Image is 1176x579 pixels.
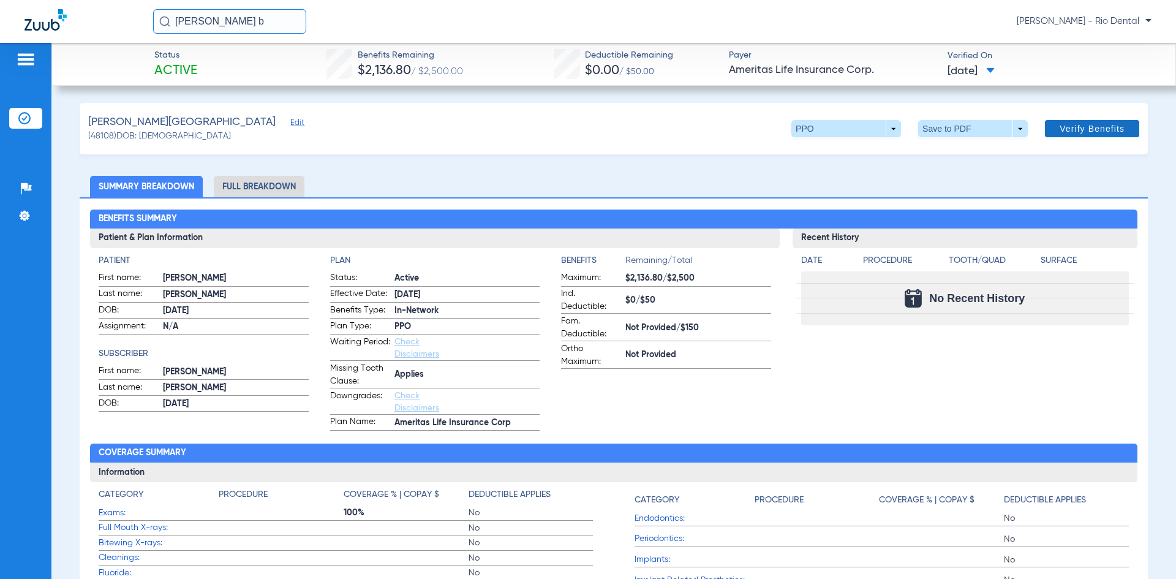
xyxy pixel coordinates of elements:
span: $2,136.80 [358,64,411,77]
span: $2,136.80/$2,500 [625,272,771,285]
h4: Procedure [755,494,804,507]
a: Check Disclaimers [394,338,439,358]
span: No [469,552,594,564]
h4: Category [99,488,143,501]
span: Benefits Remaining [358,49,463,62]
span: Ind. Deductible: [561,287,621,313]
span: Status [154,49,197,62]
span: Plan Type: [330,320,390,335]
h4: Coverage % | Copay $ [344,488,439,501]
h4: Benefits [561,254,625,267]
span: No [469,507,594,519]
span: Payer [729,49,937,62]
span: Remaining/Total [625,254,771,271]
span: Full Mouth X-rays: [99,521,219,534]
span: Edit [290,118,301,130]
img: hamburger-icon [16,52,36,67]
img: Calendar [905,289,922,308]
app-breakdown-title: Category [635,488,755,511]
span: Ortho Maximum: [561,342,621,368]
span: In-Network [394,305,540,317]
app-breakdown-title: Procedure [755,488,880,511]
span: $0.00 [585,64,619,77]
app-breakdown-title: Surface [1041,254,1128,271]
span: Fam. Deductible: [561,315,621,341]
span: Periodontics: [635,532,755,545]
app-breakdown-title: Deductible Applies [469,488,594,505]
h4: Plan [330,254,540,267]
span: / $2,500.00 [411,67,463,77]
span: Not Provided [625,349,771,361]
span: / $50.00 [619,67,654,76]
span: [PERSON_NAME] - Rio Dental [1017,15,1151,28]
span: Not Provided/$150 [625,322,771,335]
app-breakdown-title: Procedure [863,254,944,271]
h4: Procedure [219,488,268,501]
h4: Procedure [863,254,944,267]
button: PPO [791,120,901,137]
img: Zuub Logo [24,9,67,31]
span: DOB: [99,304,159,319]
span: Verified On [948,50,1156,62]
span: Implants: [635,553,755,566]
h4: Category [635,494,679,507]
span: No [1004,512,1129,524]
span: Endodontics: [635,512,755,525]
span: [DATE] [394,289,540,301]
span: No [469,567,594,579]
span: [PERSON_NAME] [163,289,308,301]
li: Full Breakdown [214,176,304,197]
span: [DATE] [948,64,995,79]
h2: Benefits Summary [90,210,1137,229]
span: Bitewing X-rays: [99,537,219,550]
span: N/A [163,320,308,333]
span: [PERSON_NAME][GEOGRAPHIC_DATA] [88,115,276,130]
h4: Date [801,254,853,267]
h4: Subscriber [99,347,308,360]
span: Maximum: [561,271,621,286]
li: Summary Breakdown [90,176,203,197]
h4: Deductible Applies [1004,494,1086,507]
img: Search Icon [159,16,170,27]
h3: Recent History [793,229,1137,248]
app-breakdown-title: Coverage % | Copay $ [344,488,469,505]
span: Active [154,62,197,80]
span: Assignment: [99,320,159,335]
app-breakdown-title: Benefits [561,254,625,271]
h4: Patient [99,254,308,267]
span: Status: [330,271,390,286]
span: No [469,537,594,549]
span: Effective Date: [330,287,390,302]
span: Exams: [99,507,219,520]
span: Verify Benefits [1060,124,1125,134]
span: Last name: [99,381,159,396]
h2: Coverage Summary [90,444,1137,463]
span: Missing Tooth Clause: [330,362,390,388]
app-breakdown-title: Tooth/Quad [949,254,1036,271]
span: DOB: [99,397,159,412]
h4: Deductible Applies [469,488,551,501]
span: Benefits Type: [330,304,390,319]
span: Downgrades: [330,390,390,414]
a: Check Disclaimers [394,392,439,412]
span: Deductible Remaining [585,49,673,62]
app-breakdown-title: Procedure [219,488,344,505]
h4: Surface [1041,254,1128,267]
h3: Patient & Plan Information [90,229,779,248]
span: Ameritas Life Insurance Corp [394,417,540,430]
input: Search for patients [153,9,306,34]
span: 100% [344,507,469,519]
span: First name: [99,271,159,286]
span: PPO [394,320,540,333]
span: [DATE] [163,398,308,411]
span: [DATE] [163,305,308,317]
span: Active [394,272,540,285]
span: $0/$50 [625,294,771,307]
button: Save to PDF [918,120,1028,137]
span: Last name: [99,287,159,302]
span: No [1004,554,1129,566]
span: Ameritas Life Insurance Corp. [729,62,937,78]
iframe: Chat Widget [1115,520,1176,579]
